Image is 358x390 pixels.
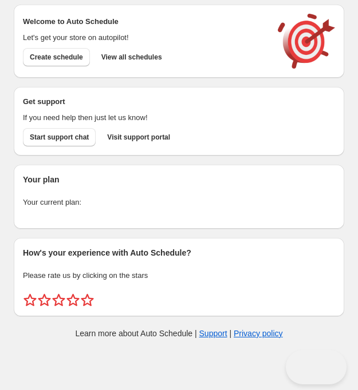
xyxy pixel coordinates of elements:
[234,329,283,338] a: Privacy policy
[286,350,347,384] iframe: Toggle Customer Support
[23,96,266,108] h2: Get support
[23,32,266,43] p: Let's get your store on autopilot!
[75,328,282,339] p: Learn more about Auto Schedule | |
[23,270,335,281] p: Please rate us by clicking on the stars
[23,174,335,185] h2: Your plan
[107,133,170,142] span: Visit support portal
[30,53,83,62] span: Create schedule
[30,133,89,142] span: Start support chat
[199,329,227,338] a: Support
[100,128,177,146] a: Visit support portal
[23,112,266,124] p: If you need help then just let us know!
[95,48,169,66] button: View all schedules
[23,16,266,27] h2: Welcome to Auto Schedule
[101,53,162,62] span: View all schedules
[23,247,335,258] h2: How's your experience with Auto Schedule?
[23,197,335,208] p: Your current plan:
[23,128,96,146] a: Start support chat
[23,48,90,66] button: Create schedule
